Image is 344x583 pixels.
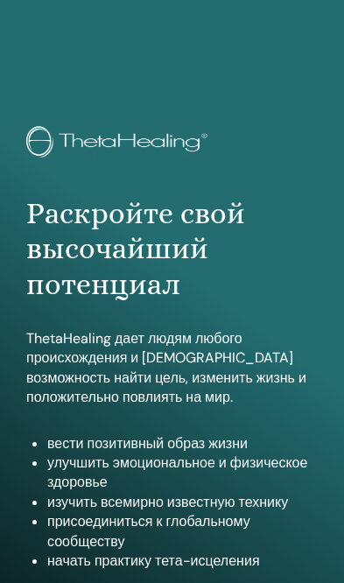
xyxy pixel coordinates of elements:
li: вести позитивный образ жизни [47,434,318,453]
p: ThetaHealing дает людям любого происхождения и [DEMOGRAPHIC_DATA] возможность найти цель, изменит... [26,329,318,408]
li: улучшить эмоциональное и физическое здоровье [47,453,318,493]
h1: Раскройте свой высочайший потенциал [26,196,318,303]
li: изучить всемирно известную технику [47,493,318,512]
li: присоединиться к глобальному сообществу [47,512,318,551]
li: начать практику тета-исцеления [47,551,318,571]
